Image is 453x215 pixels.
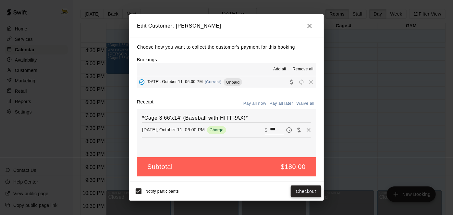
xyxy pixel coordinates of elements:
[293,66,313,73] span: Remove all
[137,99,153,109] label: Receipt
[137,43,316,51] p: Choose how you want to collect the customer's payment for this booking
[287,79,297,84] span: Collect payment
[306,79,316,84] span: Remove
[145,189,179,194] span: Notify participants
[137,76,316,88] button: Added - Collect Payment[DATE], October 11: 06:00 PM(Current)UnpaidCollect paymentRescheduleRemove
[207,127,226,132] span: Charge
[273,66,286,73] span: Add all
[129,14,324,38] h2: Edit Customer: [PERSON_NAME]
[281,162,306,171] h5: $180.00
[142,114,311,122] h6: *Cage 3 66'x14' (Baseball with HITTRAX)*
[304,125,313,135] button: Remove
[284,127,294,132] span: Pay later
[142,126,205,133] p: [DATE], October 11: 06:00 PM
[224,80,242,85] span: Unpaid
[137,77,147,87] button: Added - Collect Payment
[295,99,316,109] button: Waive all
[297,79,306,84] span: Reschedule
[269,64,290,75] button: Add all
[147,162,173,171] h5: Subtotal
[290,64,316,75] button: Remove all
[294,127,304,132] span: Waive payment
[265,127,267,133] p: $
[147,80,203,84] span: [DATE], October 11: 06:00 PM
[291,185,321,197] button: Checkout
[242,99,268,109] button: Pay all now
[205,80,222,84] span: (Current)
[137,57,157,62] label: Bookings
[268,99,295,109] button: Pay all later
